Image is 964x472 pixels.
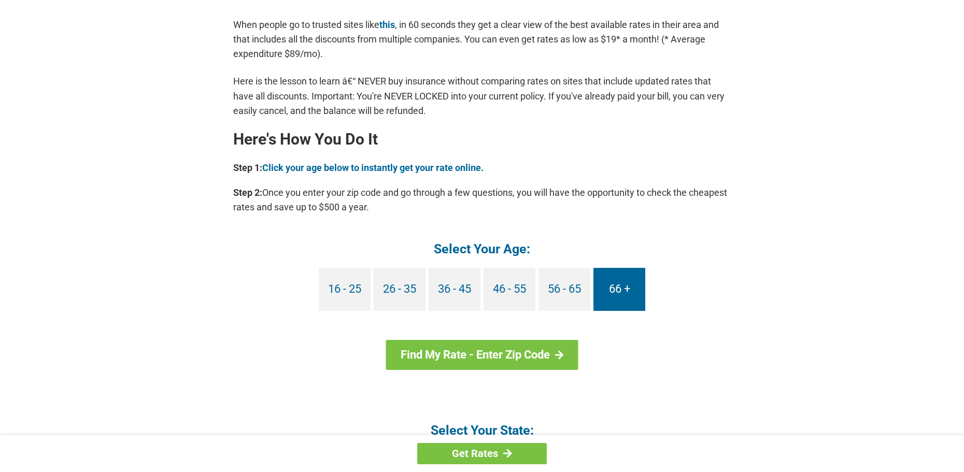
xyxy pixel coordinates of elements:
a: 56 - 65 [538,268,590,311]
h2: Here's How You Do It [233,131,731,148]
h4: Select Your State: [233,422,731,439]
a: this [379,19,395,30]
a: 26 - 35 [374,268,426,311]
b: Step 2: [233,187,262,198]
p: When people go to trusted sites like , in 60 seconds they get a clear view of the best available ... [233,18,731,61]
a: Click your age below to instantly get your rate online. [262,162,484,173]
h4: Select Your Age: [233,240,731,258]
b: Step 1: [233,162,262,173]
a: Find My Rate - Enter Zip Code [386,340,578,370]
a: 46 - 55 [484,268,535,311]
a: Get Rates [417,443,547,464]
a: 66 + [593,268,645,311]
a: 16 - 25 [319,268,371,311]
p: Here is the lesson to learn â€“ NEVER buy insurance without comparing rates on sites that include... [233,74,731,118]
a: 36 - 45 [429,268,480,311]
p: Once you enter your zip code and go through a few questions, you will have the opportunity to che... [233,185,731,214]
